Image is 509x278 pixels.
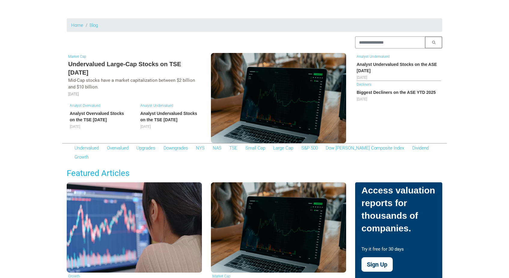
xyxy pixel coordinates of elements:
[68,77,200,91] p: Mid-Cap stocks have a market capitalization between $2 billion and $10 billion.
[68,92,79,96] small: [DATE]
[357,61,441,74] h6: Analyst Undervalued Stocks on the ASE [DATE]
[357,97,367,101] span: [DATE]
[67,18,442,32] nav: breadcrumb
[357,76,367,80] span: [DATE]
[357,54,390,59] a: Analyst Undervalued
[67,182,202,273] img: Undervalued Large-Cap Growth Stocks on TSE August 2025
[357,89,441,96] h6: Biggest Decliners on the ASE YTD 2025
[213,145,221,151] a: NAS
[412,145,429,151] a: Dividend
[140,110,199,123] h6: Analyst Undervalued Stocks on the TSE [DATE]
[211,182,346,273] img: Undervalued Large-Cap Stocks on NAS August 2025
[229,145,237,151] a: TSE
[245,145,265,151] a: Small Cap
[68,60,200,77] h5: Undervalued Large-Cap Stocks on TSE [DATE]
[211,53,346,143] img: Undervalued Large-Cap Stocks on TSE August 2025
[71,23,83,28] a: Home
[163,145,188,151] a: Downgrades
[70,103,100,108] a: Analyst Overvalued
[68,54,86,59] a: Market Cap
[140,103,173,108] a: Analyst Undervalued
[361,257,393,272] button: Sign Up
[90,23,98,28] a: Blog
[107,145,129,151] a: Overvalued
[75,154,89,160] a: Growth
[196,145,205,151] a: NYS
[70,110,128,123] h6: Analyst Overvalued Stocks on the TSE [DATE]
[357,82,371,87] a: Decliners
[75,145,99,151] a: Undervalued
[136,145,155,151] a: Upgrades
[273,145,293,151] a: Large Cap
[361,246,404,256] small: Try it free for 30 days
[62,168,447,179] h3: Featured Articles
[140,125,151,129] span: [DATE]
[361,184,436,239] h5: Access valuation reports for thousands of companies.
[301,145,318,151] a: S&P 500
[70,125,80,129] span: [DATE]
[326,145,404,151] a: Dow [PERSON_NAME] Composite Index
